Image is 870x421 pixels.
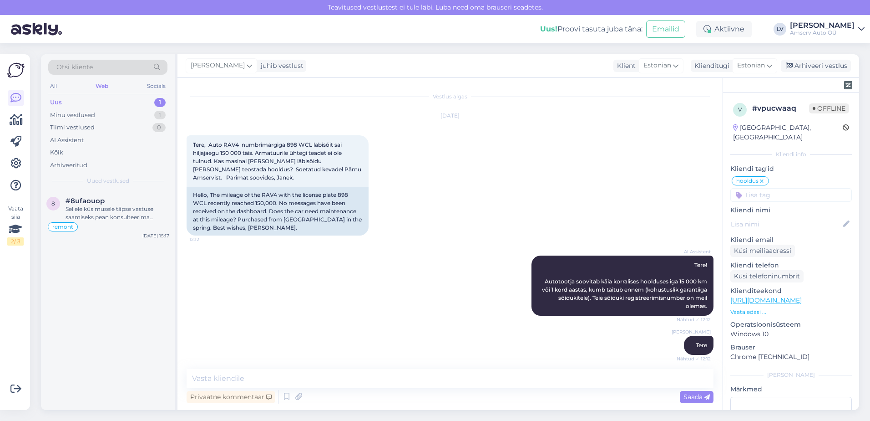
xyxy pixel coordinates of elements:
p: Kliendi email [730,235,852,245]
div: 1 [154,98,166,107]
span: Tere, Auto RAV4 numbrimärgiga 898 WCL läbisõit sai hiljajaegu 150 000 täis. Armatuurile ühtegi te... [193,141,363,181]
span: [PERSON_NAME] [191,61,245,71]
div: 1 [154,111,166,120]
div: Web [94,80,110,92]
div: Amserv Auto OÜ [790,29,855,36]
span: Estonian [643,61,671,71]
div: Arhiveeri vestlus [781,60,851,72]
p: Chrome [TECHNICAL_ID] [730,352,852,362]
span: Otsi kliente [56,62,93,72]
div: juhib vestlust [257,61,303,71]
div: [DATE] [187,112,713,120]
div: Aktiivne [696,21,752,37]
div: AI Assistent [50,136,84,145]
div: Proovi tasuta juba täna: [540,24,642,35]
span: Offline [809,103,849,113]
img: zendesk [844,81,852,89]
span: Tere [696,342,707,349]
img: Askly Logo [7,62,25,79]
p: Brauser [730,343,852,352]
div: Klient [613,61,636,71]
div: [PERSON_NAME] [730,371,852,379]
span: Saada [683,393,710,401]
div: Hello, The mileage of the RAV4 with the license plate 898 WCL recently reached 150,000. No messag... [187,187,369,236]
p: Kliendi nimi [730,205,852,215]
div: Tiimi vestlused [50,123,95,132]
div: Privaatne kommentaar [187,391,275,403]
span: #8ufaouop [66,197,105,205]
span: remont [52,224,73,230]
div: Kõik [50,148,63,157]
div: All [48,80,59,92]
div: [PERSON_NAME] [790,22,855,29]
div: 0 [152,123,166,132]
p: Märkmed [730,385,852,394]
span: 12:12 [189,236,223,243]
span: hooldus [736,178,759,184]
div: Küsi meiliaadressi [730,245,795,257]
div: Küsi telefoninumbrit [730,270,804,282]
div: Klienditugi [691,61,729,71]
a: [URL][DOMAIN_NAME] [730,296,802,304]
div: LV [774,23,786,36]
div: Uus [50,98,62,107]
p: Klienditeekond [730,286,852,296]
div: Vaata siia [7,205,24,246]
div: Socials [145,80,167,92]
a: [PERSON_NAME]Amserv Auto OÜ [790,22,865,36]
div: Vestlus algas [187,92,713,101]
span: Estonian [737,61,765,71]
p: Vaata edasi ... [730,308,852,316]
span: v [738,106,742,113]
div: Sellele küsimusele täpse vastuse saamiseks pean konsulteerima kolleegiga. Meie teadmistes on rend... [66,205,169,221]
p: Kliendi telefon [730,261,852,270]
span: 8 [51,200,55,207]
p: Kliendi tag'id [730,164,852,174]
div: [GEOGRAPHIC_DATA], [GEOGRAPHIC_DATA] [733,123,843,142]
p: Operatsioonisüsteem [730,320,852,329]
span: Nähtud ✓ 12:12 [677,316,711,323]
div: Minu vestlused [50,111,95,120]
span: AI Assistent [677,248,711,255]
div: # vpucwaaq [752,103,809,114]
span: Nähtud ✓ 12:12 [677,355,711,362]
p: Windows 10 [730,329,852,339]
span: Uued vestlused [87,177,129,185]
input: Lisa nimi [731,219,841,229]
span: [PERSON_NAME] [672,329,711,335]
button: Emailid [646,21,685,38]
div: Arhiveeritud [50,161,87,170]
input: Lisa tag [730,188,852,202]
div: Kliendi info [730,150,852,159]
div: 2 / 3 [7,237,24,246]
b: Uus! [540,25,557,33]
div: [DATE] 15:17 [142,232,169,239]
